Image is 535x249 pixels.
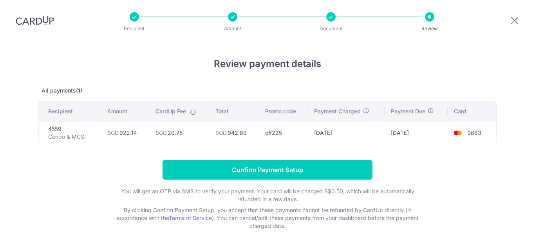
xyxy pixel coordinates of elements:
a: Terms of Service [169,214,212,221]
p: All payments(1) [38,87,497,95]
th: Amount [101,101,149,122]
span: SGD [155,129,167,136]
td: 20.75 [149,122,210,144]
p: Document [302,25,360,33]
td: 922.14 [101,122,149,144]
td: [DATE] [385,122,448,144]
span: CardUp Fee [155,107,186,115]
th: Promo code [259,101,308,122]
img: <span class="translation_missing" title="translation missing: en.account_steps.new_confirm_form.b... [450,128,466,138]
img: CardUp [16,16,54,25]
p: Amount [204,25,262,33]
p: Recipient [105,25,163,33]
h4: Review payment details [38,57,497,71]
p: By clicking Confirm Payment Setup, you accept that these payments cannot be refunded by CardUp di... [111,206,424,230]
input: Confirm Payment Setup [163,160,372,180]
p: Review [401,25,459,33]
th: Recipient [39,101,101,122]
td: off225 [259,122,308,144]
th: Card [448,101,496,122]
span: SGD [107,129,119,136]
iframe: Opens a widget where you can find more information [485,225,527,245]
span: SGD [215,129,227,136]
th: Total [209,101,259,122]
span: Payment Charged [314,107,361,115]
span: 9883 [467,129,481,136]
td: [DATE] [308,122,385,144]
td: 942.89 [209,122,259,144]
p: Condo & MCST [48,133,95,141]
p: You will get an OTP via SMS to verify your payment. Your card will be charged S$0.50, which will ... [111,187,424,203]
td: 4559 [39,122,101,144]
span: Payment Due [391,107,425,115]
